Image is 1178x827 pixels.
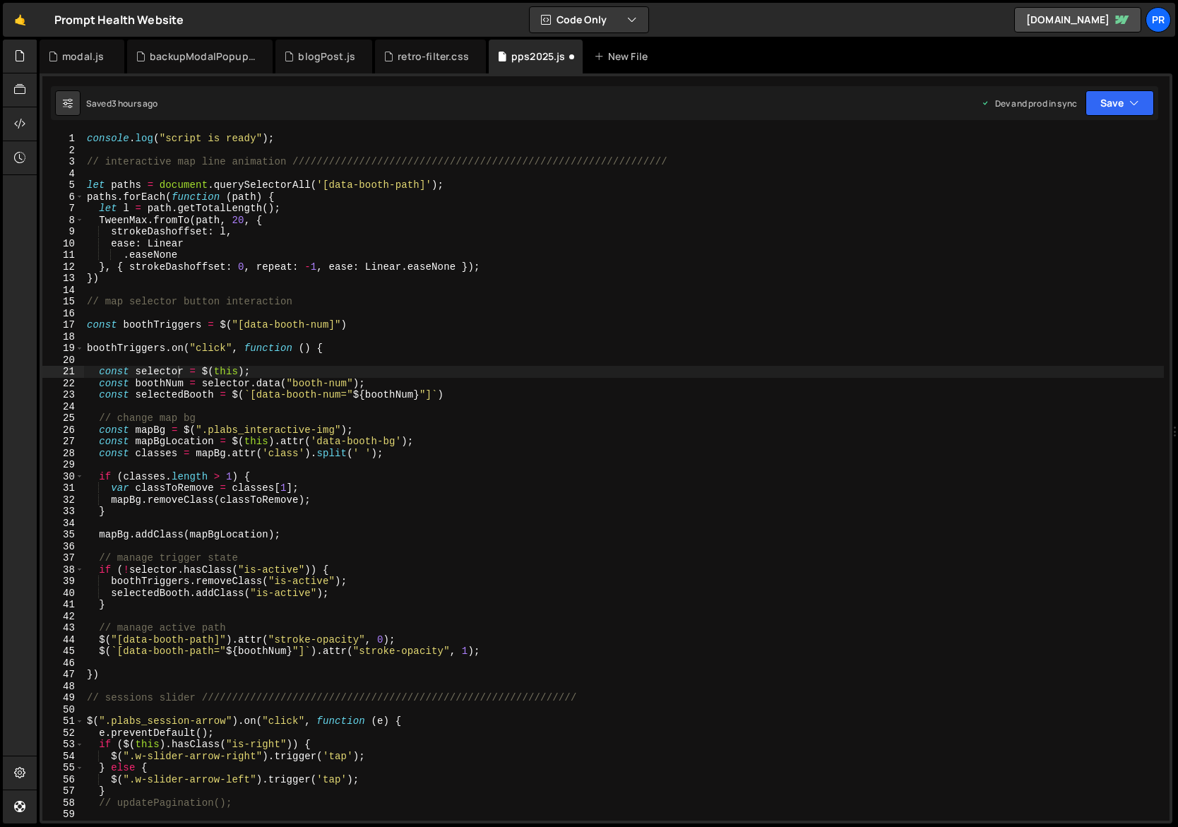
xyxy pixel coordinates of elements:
[42,145,84,157] div: 2
[42,459,84,471] div: 29
[42,692,84,704] div: 49
[1014,7,1141,32] a: [DOMAIN_NAME]
[42,797,84,809] div: 58
[42,588,84,600] div: 40
[42,378,84,390] div: 22
[3,3,37,37] a: 🤙
[42,249,84,261] div: 11
[594,49,653,64] div: New File
[42,308,84,320] div: 16
[42,133,84,145] div: 1
[42,331,84,343] div: 18
[42,506,84,518] div: 33
[42,739,84,751] div: 53
[42,343,84,355] div: 19
[42,448,84,460] div: 28
[42,168,84,180] div: 4
[42,401,84,413] div: 24
[42,273,84,285] div: 13
[1085,90,1154,116] button: Save
[42,576,84,588] div: 39
[42,389,84,401] div: 23
[42,355,84,367] div: 20
[42,645,84,658] div: 45
[42,809,84,821] div: 59
[42,412,84,424] div: 25
[42,424,84,436] div: 26
[42,785,84,797] div: 57
[42,191,84,203] div: 6
[42,319,84,331] div: 17
[42,727,84,739] div: 52
[54,11,184,28] div: Prompt Health Website
[42,482,84,494] div: 31
[42,681,84,693] div: 48
[42,261,84,273] div: 12
[42,529,84,541] div: 35
[42,715,84,727] div: 51
[86,97,158,109] div: Saved
[42,634,84,646] div: 44
[42,156,84,168] div: 3
[42,552,84,564] div: 37
[42,622,84,634] div: 43
[42,751,84,763] div: 54
[42,285,84,297] div: 14
[981,97,1077,109] div: Dev and prod in sync
[42,471,84,483] div: 30
[42,669,84,681] div: 47
[1146,7,1171,32] a: Pr
[42,238,84,250] div: 10
[398,49,469,64] div: retro-filter.css
[530,7,648,32] button: Code Only
[42,226,84,238] div: 9
[42,436,84,448] div: 27
[42,518,84,530] div: 34
[298,49,355,64] div: blogPost.js
[150,49,256,64] div: backupModalPopup.js
[42,704,84,716] div: 50
[42,215,84,227] div: 8
[42,611,84,623] div: 42
[42,774,84,786] div: 56
[42,366,84,378] div: 21
[42,762,84,774] div: 55
[42,494,84,506] div: 32
[42,296,84,308] div: 15
[42,541,84,553] div: 36
[112,97,158,109] div: 3 hours ago
[42,203,84,215] div: 7
[42,599,84,611] div: 41
[511,49,566,64] div: pps2025.js
[62,49,104,64] div: modal.js
[42,564,84,576] div: 38
[42,658,84,670] div: 46
[42,179,84,191] div: 5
